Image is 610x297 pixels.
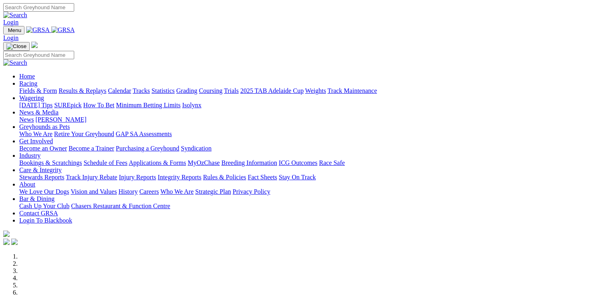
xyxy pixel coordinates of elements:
[19,167,62,173] a: Care & Integrity
[3,3,74,12] input: Search
[199,87,223,94] a: Coursing
[83,102,115,108] a: How To Bet
[19,116,607,123] div: News & Media
[279,159,317,166] a: ICG Outcomes
[160,188,194,195] a: Who We Are
[152,87,175,94] a: Statistics
[8,27,21,33] span: Menu
[133,87,150,94] a: Tracks
[248,174,277,181] a: Fact Sheets
[83,159,127,166] a: Schedule of Fees
[240,87,304,94] a: 2025 TAB Adelaide Cup
[203,174,246,181] a: Rules & Policies
[19,174,64,181] a: Stewards Reports
[19,188,69,195] a: We Love Our Dogs
[19,138,53,144] a: Get Involved
[19,159,82,166] a: Bookings & Scratchings
[19,94,44,101] a: Wagering
[66,174,117,181] a: Track Injury Rebate
[54,130,114,137] a: Retire Your Greyhound
[19,145,607,152] div: Get Involved
[328,87,377,94] a: Track Maintenance
[129,159,186,166] a: Applications & Forms
[19,159,607,167] div: Industry
[19,181,35,188] a: About
[69,145,114,152] a: Become a Trainer
[224,87,239,94] a: Trials
[319,159,345,166] a: Race Safe
[71,203,170,209] a: Chasers Restaurant & Function Centre
[26,26,50,34] img: GRSA
[19,195,55,202] a: Bar & Dining
[19,116,34,123] a: News
[119,174,156,181] a: Injury Reports
[139,188,159,195] a: Careers
[181,145,211,152] a: Syndication
[116,145,179,152] a: Purchasing a Greyhound
[195,188,231,195] a: Strategic Plan
[118,188,138,195] a: History
[19,174,607,181] div: Care & Integrity
[19,102,607,109] div: Wagering
[116,130,172,137] a: GAP SA Assessments
[3,19,18,26] a: Login
[3,42,30,51] button: Toggle navigation
[19,188,607,195] div: About
[3,34,18,41] a: Login
[221,159,277,166] a: Breeding Information
[19,73,35,80] a: Home
[11,239,18,245] img: twitter.svg
[3,59,27,66] img: Search
[3,231,10,237] img: logo-grsa-white.png
[19,109,59,116] a: News & Media
[54,102,81,108] a: SUREpick
[19,203,69,209] a: Cash Up Your Club
[19,152,41,159] a: Industry
[19,102,53,108] a: [DATE] Tips
[35,116,86,123] a: [PERSON_NAME]
[188,159,220,166] a: MyOzChase
[3,51,74,59] input: Search
[19,80,37,87] a: Racing
[182,102,201,108] a: Isolynx
[6,43,26,50] img: Close
[19,145,67,152] a: Become an Owner
[71,188,117,195] a: Vision and Values
[108,87,131,94] a: Calendar
[3,26,24,34] button: Toggle navigation
[19,87,607,94] div: Racing
[31,42,38,48] img: logo-grsa-white.png
[116,102,180,108] a: Minimum Betting Limits
[19,87,57,94] a: Fields & Form
[19,123,70,130] a: Greyhounds as Pets
[19,210,58,217] a: Contact GRSA
[19,130,607,138] div: Greyhounds as Pets
[176,87,197,94] a: Grading
[158,174,201,181] a: Integrity Reports
[3,239,10,245] img: facebook.svg
[51,26,75,34] img: GRSA
[59,87,106,94] a: Results & Replays
[19,203,607,210] div: Bar & Dining
[279,174,316,181] a: Stay On Track
[3,12,27,19] img: Search
[19,217,72,224] a: Login To Blackbook
[19,130,53,137] a: Who We Are
[233,188,270,195] a: Privacy Policy
[305,87,326,94] a: Weights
